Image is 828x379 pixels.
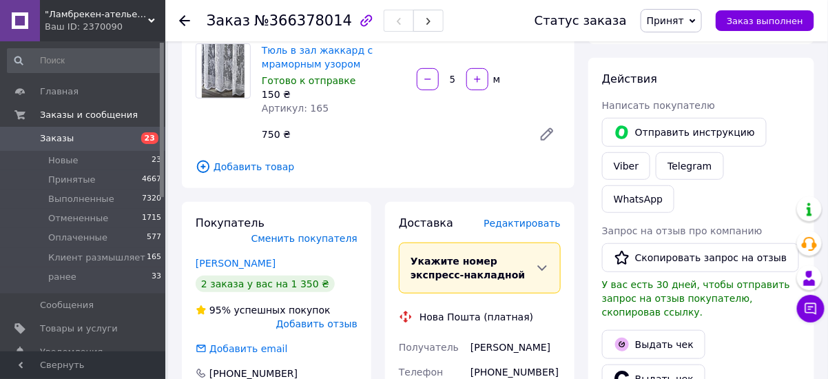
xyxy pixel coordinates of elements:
span: Принятые [48,174,96,186]
span: ранее [48,271,76,283]
div: Ваш ID: 2370090 [45,21,165,33]
input: Поиск [7,48,163,73]
img: Тюль в зал жаккард с мраморным узором [202,44,245,98]
button: Заказ выполнен [716,10,814,31]
span: №366378014 [254,12,352,29]
span: 95% [209,305,231,316]
span: Товары и услуги [40,322,118,335]
div: 750 ₴ [256,125,528,144]
span: Запрос на отзыв про компанию [602,225,763,236]
span: Заказ выполнен [727,16,803,26]
span: Заказы [40,132,74,145]
span: Выполненные [48,193,114,205]
span: Новые [48,154,79,167]
button: Чат с покупателем [797,295,825,322]
span: У вас есть 30 дней, чтобы отправить запрос на отзыв покупателю, скопировав ссылку. [602,279,790,318]
span: Доставка [399,216,453,229]
button: Отправить инструкцию [602,118,767,147]
span: Укажите номер экспресс-накладной [411,256,525,280]
span: Клиент размышляет [48,252,145,264]
div: Нова Пошта (платная) [416,310,537,324]
span: 577 [147,232,161,244]
span: 33 [152,271,161,283]
a: Telegram [656,152,723,180]
span: Оплаченные [48,232,107,244]
a: [PERSON_NAME] [196,258,276,269]
div: м [490,72,501,86]
a: WhatsApp [602,185,674,213]
div: Статус заказа [535,14,627,28]
span: Написать покупателю [602,100,715,111]
span: 23 [152,154,161,167]
span: Отмененные [48,212,108,225]
span: Добавить отзыв [276,318,358,329]
a: Редактировать [533,121,561,148]
span: Покупатель [196,216,265,229]
span: Готово к отправке [262,75,356,86]
div: Вернуться назад [179,14,190,28]
div: Добавить email [208,342,289,356]
span: 1715 [142,212,161,225]
button: Выдать чек [602,330,705,359]
span: Действия [602,72,657,85]
span: Сменить покупателя [251,233,358,244]
button: Скопировать запрос на отзыв [602,243,799,272]
div: успешных покупок [196,303,331,317]
span: 165 [147,252,161,264]
div: Добавить email [194,342,289,356]
div: 2 заказа у вас на 1 350 ₴ [196,276,335,292]
span: Получатель [399,342,459,353]
span: Редактировать [484,218,561,229]
span: Артикул: 165 [262,103,329,114]
span: Уведомления [40,346,103,358]
div: 150 ₴ [262,88,406,101]
span: Принят [647,15,684,26]
span: 7320 [142,193,161,205]
span: Заказ [207,12,250,29]
span: Главная [40,85,79,98]
div: [PERSON_NAME] [468,335,563,360]
span: 23 [141,132,158,144]
a: Viber [602,152,650,180]
a: Тюль в зал жаккард с мраморным узором [262,45,373,70]
span: 4667 [142,174,161,186]
span: Добавить товар [196,159,561,174]
span: Сообщения [40,299,94,311]
span: "Ламбрекен-ателье" - интернет магазин тюли и штор [45,8,148,21]
span: Заказы и сообщения [40,109,138,121]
